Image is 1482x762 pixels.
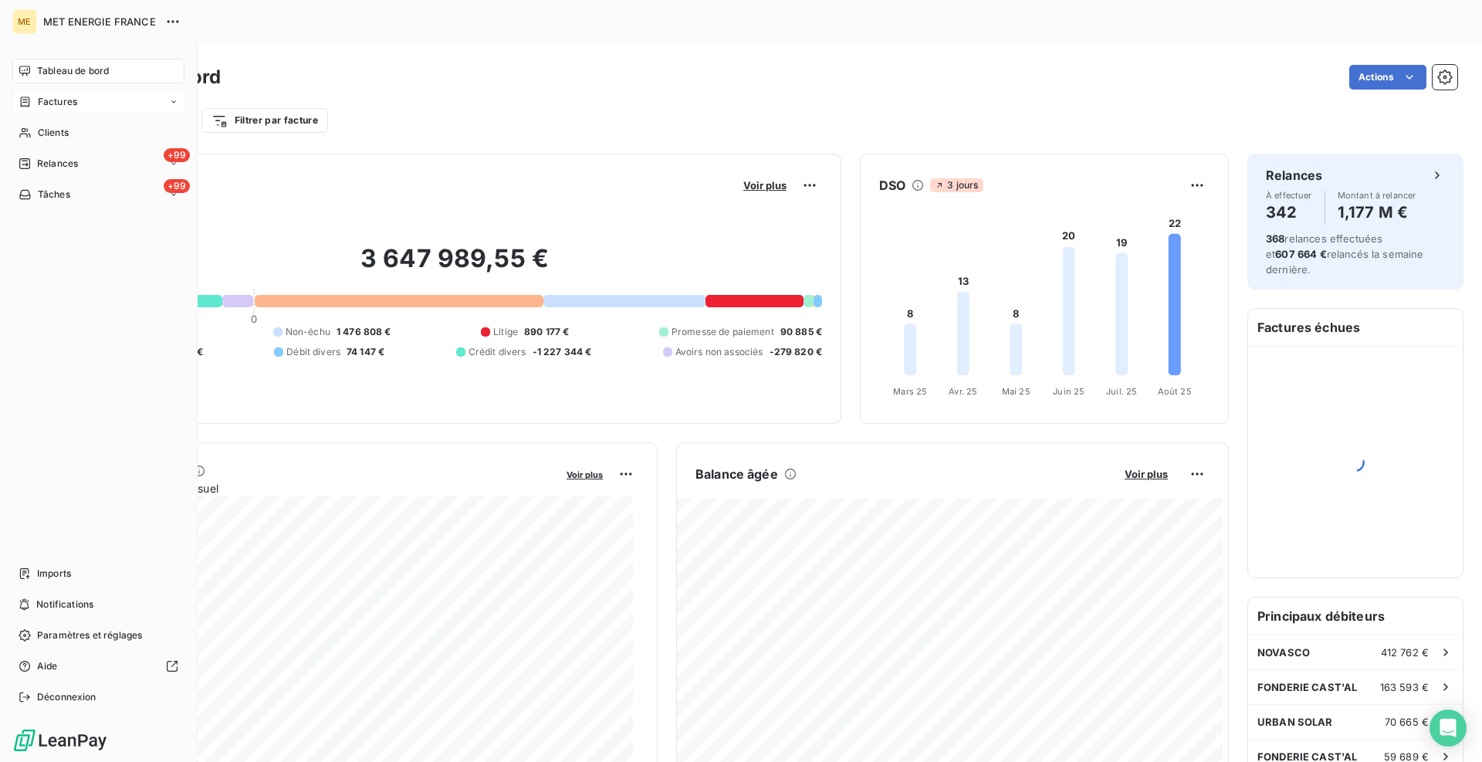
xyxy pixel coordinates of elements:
[672,325,774,339] span: Promesse de paiement
[38,126,69,140] span: Clients
[1248,309,1463,346] h6: Factures échues
[567,469,603,480] span: Voir plus
[1248,598,1463,635] h6: Principaux débiteurs
[12,59,184,83] a: Tableau de bord
[12,90,184,114] a: Factures
[1125,468,1168,480] span: Voir plus
[12,728,108,753] img: Logo LeanPay
[87,243,822,290] h2: 3 647 989,55 €
[1266,232,1284,245] span: 368
[201,108,328,133] button: Filtrer par facture
[780,325,822,339] span: 90 885 €
[1381,646,1429,659] span: 412 762 €
[493,325,518,339] span: Litige
[1349,65,1426,90] button: Actions
[12,623,184,648] a: Paramètres et réglages
[533,345,592,359] span: -1 227 344 €
[1338,191,1416,200] span: Montant à relancer
[1158,386,1192,397] tspan: Août 25
[675,345,763,359] span: Avoirs non associés
[37,659,58,673] span: Aide
[87,480,556,496] span: Chiffre d'affaires mensuel
[37,157,78,171] span: Relances
[37,690,96,704] span: Déconnexion
[1257,716,1333,728] span: URBAN SOLAR
[1275,248,1326,260] span: 607 664 €
[524,325,569,339] span: 890 177 €
[770,345,823,359] span: -279 820 €
[1430,710,1467,747] div: Open Intercom Messenger
[1266,191,1312,200] span: À effectuer
[36,598,93,611] span: Notifications
[893,386,927,397] tspan: Mars 25
[1120,467,1172,481] button: Voir plus
[1338,200,1416,225] h4: 1,177 M €
[37,567,71,581] span: Imports
[1385,716,1429,728] span: 70 665 €
[1002,386,1030,397] tspan: Mai 25
[12,654,184,679] a: Aide
[37,628,142,642] span: Paramètres et réglages
[562,467,607,481] button: Voir plus
[164,179,190,193] span: +99
[879,176,905,195] h6: DSO
[12,182,184,207] a: +99Tâches
[1257,681,1357,693] span: FONDERIE CAST'AL
[1266,232,1424,276] span: relances effectuées et relancés la semaine dernière.
[1266,166,1322,185] h6: Relances
[286,345,340,359] span: Débit divers
[1380,681,1429,693] span: 163 593 €
[37,64,109,78] span: Tableau de bord
[930,178,983,192] span: 3 jours
[739,178,791,192] button: Voir plus
[1266,200,1312,225] h4: 342
[695,465,778,483] h6: Balance âgée
[1257,646,1310,659] span: NOVASCO
[347,345,384,359] span: 74 147 €
[469,345,526,359] span: Crédit divers
[12,120,184,145] a: Clients
[949,386,977,397] tspan: Avr. 25
[286,325,330,339] span: Non-échu
[1053,386,1084,397] tspan: Juin 25
[1106,386,1137,397] tspan: Juil. 25
[12,561,184,586] a: Imports
[38,188,70,202] span: Tâches
[38,95,77,109] span: Factures
[743,179,787,191] span: Voir plus
[164,148,190,162] span: +99
[337,325,391,339] span: 1 476 808 €
[12,151,184,176] a: +99Relances
[251,313,257,325] span: 0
